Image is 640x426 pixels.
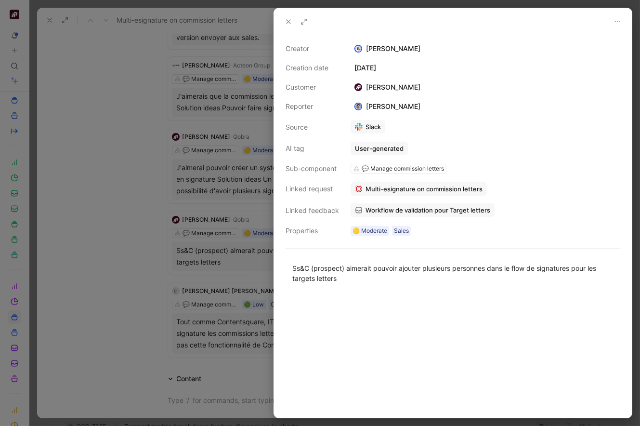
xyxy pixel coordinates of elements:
[286,43,339,54] div: Creator
[355,46,362,52] img: avatar
[286,81,339,93] div: Customer
[394,226,409,236] div: Sales
[286,62,339,74] div: Creation date
[351,43,620,54] div: [PERSON_NAME]
[351,203,495,217] a: Workflow de validation pour Target letters
[351,62,620,74] div: [DATE]
[286,183,339,195] div: Linked request
[351,182,487,196] button: 💢Multi-esignature on commission letters
[351,120,385,133] a: Slack
[366,185,483,193] span: Multi-esignature on commission letters
[286,163,339,174] div: Sub-component
[362,164,444,173] div: 💬 Manage commission letters
[355,104,362,110] img: avatar
[366,206,490,214] span: Workflow de validation pour Target letters
[355,144,404,153] div: User-generated
[354,83,362,91] img: logo
[286,205,339,216] div: Linked feedback
[286,225,339,237] div: Properties
[286,143,339,154] div: AI tag
[351,81,424,93] div: [PERSON_NAME]
[286,101,339,112] div: Reporter
[292,263,614,283] div: Ss&C (prospect) aimerait pouvoir ajouter plusieurs personnes dans le flow de signatures pour les ...
[353,226,387,236] div: 🟡 Moderate
[286,121,339,133] div: Source
[355,185,363,193] img: 💢
[351,101,424,112] div: [PERSON_NAME]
